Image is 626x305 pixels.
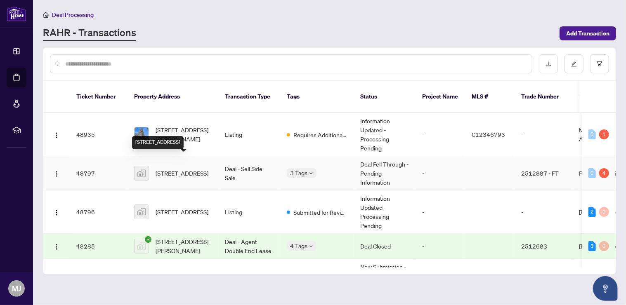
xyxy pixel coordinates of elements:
td: 48796 [70,190,128,234]
button: Add Transaction [560,26,616,40]
span: down [309,171,313,175]
img: thumbnail-img [135,239,149,253]
th: Transaction Type [218,81,280,113]
span: [STREET_ADDRESS] [156,169,208,178]
td: Deal - Agent Double End Lease [218,234,280,259]
th: MLS # [465,81,515,113]
td: - [416,113,465,156]
td: - [416,156,465,190]
img: Logo [53,171,60,177]
div: [STREET_ADDRESS] [132,136,184,149]
img: thumbnail-img [135,205,149,219]
td: - [515,190,572,234]
button: filter [590,54,609,73]
button: Logo [50,128,63,141]
button: download [539,54,558,73]
td: Information Updated - Processing Pending [354,113,416,156]
th: Status [354,81,416,113]
button: edit [565,54,583,73]
th: Property Address [128,81,218,113]
td: Deal Closed [354,234,416,259]
button: Logo [50,205,63,218]
span: [STREET_ADDRESS][PERSON_NAME] [156,125,212,143]
div: 1 [599,129,609,139]
span: Submitted for Review [293,208,347,217]
img: Logo [53,132,60,138]
th: Project Name [416,81,465,113]
span: C12346793 [472,131,505,138]
button: Open asap [593,276,618,301]
span: [STREET_ADDRESS] [156,207,208,216]
span: 3 Tags [290,168,307,178]
td: Information Updated - Processing Pending [354,190,416,234]
div: 4 [599,168,609,178]
td: Listing - Lease [218,259,280,293]
a: RAHR - Transactions [43,26,136,41]
td: 48935 [70,113,128,156]
th: Tags [280,81,354,113]
div: 0 [588,168,596,178]
td: - [515,113,572,156]
td: 2512683 [515,259,572,293]
span: edit [571,61,577,67]
span: [STREET_ADDRESS][PERSON_NAME] [156,267,212,285]
td: New Submission - Processing Pending [354,259,416,293]
span: Requires Additional Docs [293,130,347,139]
td: - [416,234,465,259]
span: Deal Processing [52,11,94,19]
td: 48285 [70,234,128,259]
span: download [546,61,551,67]
span: [STREET_ADDRESS][PERSON_NAME] [156,237,212,255]
div: 0 [599,241,609,251]
td: 2512683 [515,234,572,259]
td: 48284 [70,259,128,293]
div: 3 [588,241,596,251]
div: 2 [588,207,596,217]
td: Deal Fell Through - Pending Information [354,156,416,190]
td: Deal - Sell Side Sale [218,156,280,190]
td: Listing [218,190,280,234]
span: filter [597,61,602,67]
img: logo [7,6,26,21]
td: - [416,259,465,293]
td: Listing [218,113,280,156]
th: Trade Number [515,81,572,113]
span: 4 Tags [290,241,307,251]
td: 48797 [70,156,128,190]
span: down [309,244,313,248]
td: - [416,190,465,234]
img: Logo [53,209,60,216]
span: MJ [12,283,21,294]
button: Logo [50,167,63,180]
button: Logo [50,239,63,253]
img: Logo [53,244,60,250]
td: 2512887 - FT [515,156,572,190]
span: Add Transaction [566,27,609,40]
span: check-circle [145,236,151,243]
img: thumbnail-img [135,127,149,141]
div: 0 [599,207,609,217]
span: home [43,12,49,18]
img: thumbnail-img [135,166,149,180]
th: Ticket Number [70,81,128,113]
div: 0 [588,129,596,139]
